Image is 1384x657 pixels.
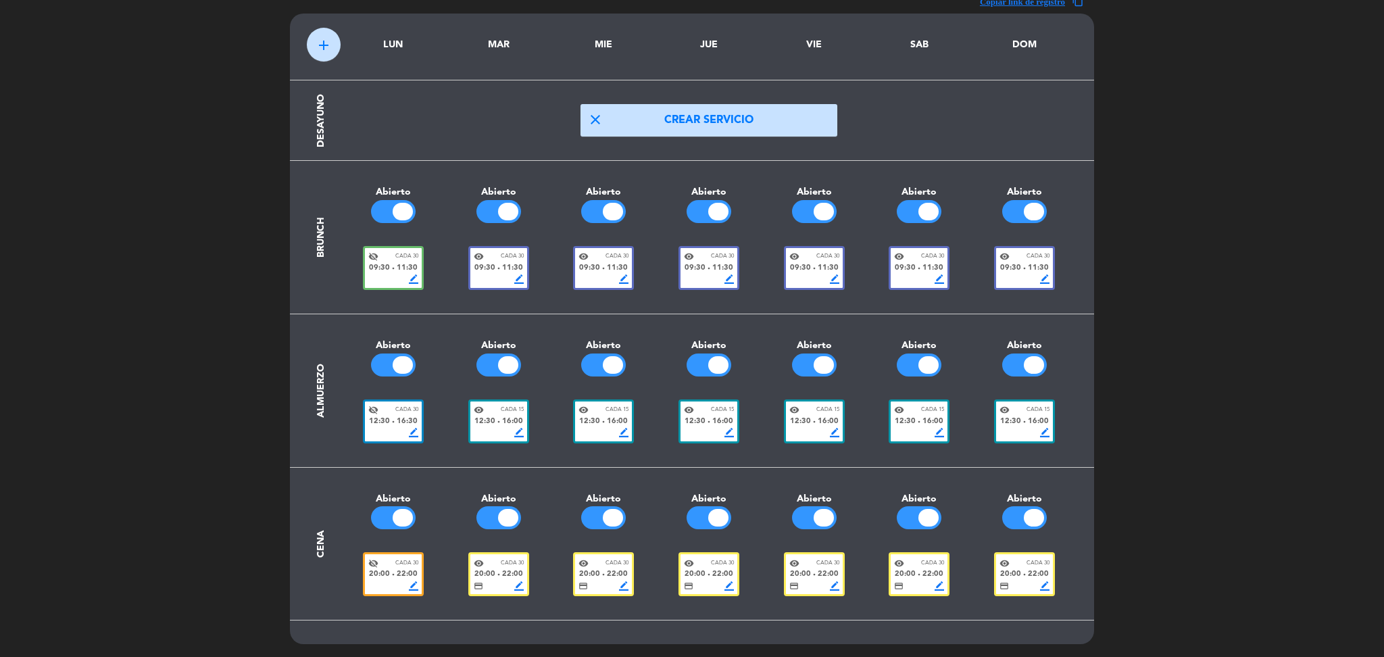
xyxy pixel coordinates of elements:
[789,251,799,262] span: visibility
[1040,581,1049,591] span: border_color
[474,262,495,274] span: 09:30
[813,573,816,576] span: fiber_manual_record
[1028,568,1049,581] span: 22:00
[1023,420,1026,423] span: fiber_manual_record
[918,573,920,576] span: fiber_manual_record
[619,274,628,284] span: border_color
[578,581,588,591] span: credit_card
[830,274,839,284] span: border_color
[605,252,628,261] span: Cada 30
[818,262,839,274] span: 11:30
[392,573,395,576] span: fiber_manual_record
[935,428,944,437] span: border_color
[392,267,395,270] span: fiber_manual_record
[514,428,524,437] span: border_color
[684,405,694,415] span: visibility
[895,416,916,428] span: 12:30
[790,416,811,428] span: 12:30
[712,416,733,428] span: 16:00
[816,406,839,414] span: Cada 15
[972,491,1077,507] div: Abierto
[579,262,600,274] span: 09:30
[307,28,341,62] button: add
[972,338,1077,354] div: Abierto
[587,112,603,128] span: close
[818,568,839,581] span: 22:00
[316,37,332,53] span: add
[685,568,706,581] span: 20:00
[351,37,436,53] div: LUN
[711,406,734,414] span: Cada 15
[497,573,500,576] span: fiber_manual_record
[502,262,523,274] span: 11:30
[1000,416,1021,428] span: 12:30
[392,420,395,423] span: fiber_manual_record
[712,262,733,274] span: 11:30
[813,420,816,423] span: fiber_manual_record
[314,217,329,258] div: Brunch
[314,531,329,558] div: Cena
[1028,262,1049,274] span: 11:30
[602,573,605,576] span: fiber_manual_record
[409,274,418,284] span: border_color
[894,558,904,568] span: visibility
[607,416,628,428] span: 16:00
[605,406,628,414] span: Cada 15
[684,251,694,262] span: visibility
[446,338,551,354] div: Abierto
[446,491,551,507] div: Abierto
[501,406,524,414] span: Cada 15
[501,559,524,568] span: Cada 30
[578,251,589,262] span: visibility
[762,491,867,507] div: Abierto
[1040,428,1049,437] span: border_color
[397,262,418,274] span: 11:30
[409,428,418,437] span: border_color
[724,581,734,591] span: border_color
[501,252,524,261] span: Cada 30
[656,185,762,200] div: Abierto
[999,581,1009,591] span: credit_card
[762,185,867,200] div: Abierto
[607,568,628,581] span: 22:00
[684,558,694,568] span: visibility
[935,274,944,284] span: border_color
[1027,252,1049,261] span: Cada 30
[921,406,944,414] span: Cada 15
[813,267,816,270] span: fiber_manual_record
[1023,267,1026,270] span: fiber_manual_record
[789,558,799,568] span: visibility
[685,416,706,428] span: 12:30
[982,37,1067,53] div: DOM
[830,581,839,591] span: border_color
[818,416,839,428] span: 16:00
[999,558,1010,568] span: visibility
[918,420,920,423] span: fiber_manual_record
[607,262,628,274] span: 11:30
[921,559,944,568] span: Cada 30
[666,37,751,53] div: JUE
[395,252,418,261] span: Cada 30
[369,568,390,581] span: 20:00
[684,581,693,591] span: credit_card
[368,251,378,262] span: visibility_off
[816,252,839,261] span: Cada 30
[456,37,541,53] div: MAR
[711,559,734,568] span: Cada 30
[395,559,418,568] span: Cada 30
[972,185,1077,200] div: Abierto
[921,252,944,261] span: Cada 30
[790,568,811,581] span: 20:00
[724,428,734,437] span: border_color
[922,262,943,274] span: 11:30
[369,416,390,428] span: 12:30
[514,274,524,284] span: border_color
[895,262,916,274] span: 09:30
[497,267,500,270] span: fiber_manual_record
[551,185,656,200] div: Abierto
[867,491,972,507] div: Abierto
[619,581,628,591] span: border_color
[474,568,495,581] span: 20:00
[894,581,904,591] span: credit_card
[602,267,605,270] span: fiber_manual_record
